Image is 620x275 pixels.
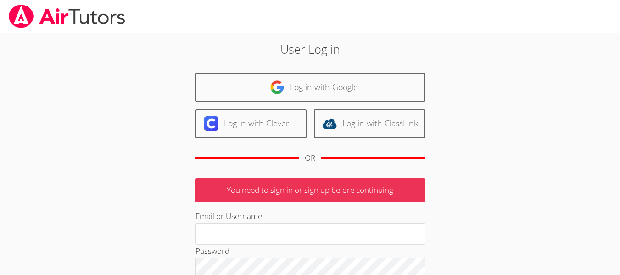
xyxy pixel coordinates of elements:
label: Email or Username [195,211,262,221]
div: OR [305,152,315,165]
img: airtutors_banner-c4298cdbf04f3fff15de1276eac7730deb9818008684d7c2e4769d2f7ddbe033.png [8,5,126,28]
label: Password [195,246,229,256]
h2: User Log in [143,40,478,58]
img: clever-logo-6eab21bc6e7a338710f1a6ff85c0baf02591cd810cc4098c63d3a4b26e2feb20.svg [204,116,218,131]
a: Log in with Google [195,73,425,102]
img: classlink-logo-d6bb404cc1216ec64c9a2012d9dc4662098be43eaf13dc465df04b49fa7ab582.svg [322,116,337,131]
a: Log in with ClassLink [314,109,425,138]
a: Log in with Clever [195,109,307,138]
p: You need to sign in or sign up before continuing [195,178,425,202]
img: google-logo-50288ca7cdecda66e5e0955fdab243c47b7ad437acaf1139b6f446037453330a.svg [270,80,285,95]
